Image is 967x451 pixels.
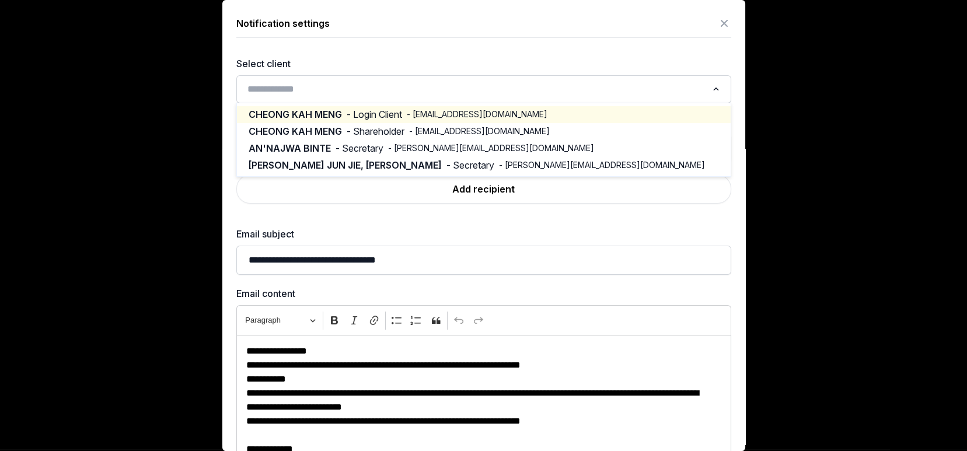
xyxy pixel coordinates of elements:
[240,312,321,330] button: Heading
[245,313,306,327] span: Paragraph
[236,227,731,241] label: Email subject
[249,142,331,155] span: AN'NAJWA BINTE
[236,174,731,204] a: Add recipient
[407,109,547,120] span: - [EMAIL_ADDRESS][DOMAIN_NAME]
[249,125,342,138] span: CHEONG KAH MENG
[499,159,705,171] span: - [PERSON_NAME][EMAIL_ADDRESS][DOMAIN_NAME]
[236,16,330,30] div: Notification settings
[347,125,404,138] span: - Shareholder
[409,125,550,137] span: - [EMAIL_ADDRESS][DOMAIN_NAME]
[249,159,442,172] span: [PERSON_NAME] JUN JIE, [PERSON_NAME]
[236,286,731,300] label: Email content
[446,159,494,172] span: - Secretary
[347,108,402,121] span: - Login Client
[236,305,731,335] div: Editor toolbar
[243,81,707,97] input: Search for option
[242,79,725,100] div: Search for option
[249,108,342,121] span: CHEONG KAH MENG
[388,142,594,154] span: - [PERSON_NAME][EMAIL_ADDRESS][DOMAIN_NAME]
[336,142,383,155] span: - Secretary
[236,57,731,71] label: Select client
